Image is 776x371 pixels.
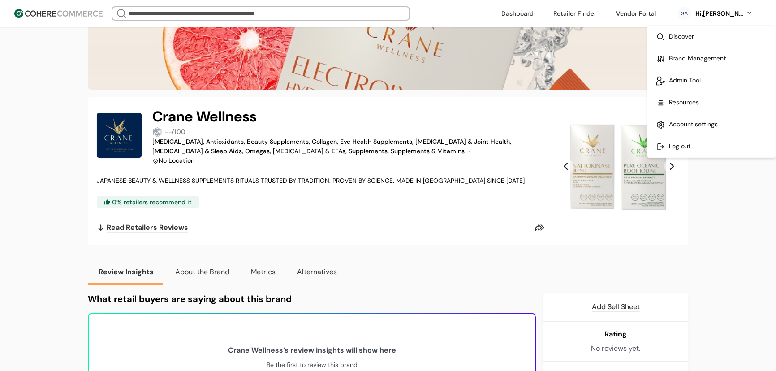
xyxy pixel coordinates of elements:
div: Crane Wellness ’s review insights will show here [228,345,396,356]
a: Add Sell Sheet [592,302,640,312]
div: Be the first to review this brand [267,360,358,370]
h2: Crane Wellness [152,106,257,127]
button: Alternatives [286,259,348,285]
span: -- [165,128,172,136]
div: Carousel [558,106,679,227]
img: Slide 0 [558,106,679,227]
span: [MEDICAL_DATA], Antioxidants, Beauty Supplements, Collagen, Eye Health Supplements, [MEDICAL_DATA... [152,138,511,155]
img: Cohere Logo [14,9,103,18]
span: /100 [172,128,185,136]
button: Next Slide [664,159,679,174]
div: No reviews yet. [591,343,640,354]
span: · [468,147,470,155]
div: 0 % retailers recommend it [97,196,199,208]
a: Read Retailers Reviews [97,219,188,236]
button: Hi,[PERSON_NAME] [694,9,753,18]
p: What retail buyers are saying about this brand [88,292,536,306]
div: Hi, [PERSON_NAME] [694,9,744,18]
div: Rating [604,329,627,340]
div: No Location [159,156,194,165]
div: Slide 1 [558,106,679,227]
span: JAPANESE BEAUTY & WELLNESS SUPPLEMENTS RITUALS TRUSTED BY TRADITION. PROVEN BY SCIENCE. MADE IN [... [97,177,525,185]
img: Brand Photo [97,113,142,158]
button: Review Insights [88,259,164,285]
span: · [189,128,191,136]
button: Metrics [240,259,286,285]
span: Read Retailers Reviews [107,222,188,233]
button: Previous Slide [558,159,573,174]
button: About the Brand [164,259,240,285]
